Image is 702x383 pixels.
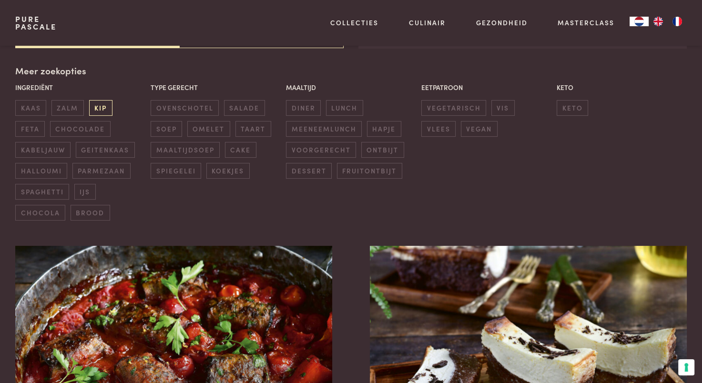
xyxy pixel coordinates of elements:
a: Culinair [409,18,446,28]
span: voorgerecht [286,142,356,158]
a: PurePascale [15,15,57,30]
p: Type gerecht [151,82,281,92]
span: spaghetti [15,184,69,200]
span: soep [151,121,182,137]
span: omelet [187,121,230,137]
span: kabeljauw [15,142,71,158]
span: spiegelei [151,163,201,179]
a: Collecties [330,18,378,28]
span: vlees [421,121,456,137]
span: vegetarisch [421,100,486,116]
span: halloumi [15,163,67,179]
span: chocolade [50,121,111,137]
span: meeneemlunch [286,121,362,137]
span: ontbijt [361,142,404,158]
span: maaltijdsoep [151,142,220,158]
span: hapje [367,121,401,137]
span: brood [71,205,110,221]
p: Maaltijd [286,82,416,92]
span: ijs [74,184,96,200]
button: Uw voorkeuren voor toestemming voor trackingtechnologieën [678,359,694,375]
p: Ingrediënt [15,82,145,92]
span: salade [224,100,265,116]
span: diner [286,100,321,116]
span: geitenkaas [76,142,135,158]
span: keto [557,100,588,116]
a: FR [668,17,687,26]
a: NL [630,17,649,26]
span: ovenschotel [151,100,219,116]
div: Language [630,17,649,26]
span: parmezaan [72,163,131,179]
span: chocola [15,205,65,221]
span: lunch [326,100,363,116]
span: cake [225,142,256,158]
ul: Language list [649,17,687,26]
span: dessert [286,163,332,179]
a: EN [649,17,668,26]
span: kaas [15,100,46,116]
span: vis [491,100,515,116]
span: taart [235,121,271,137]
aside: Language selected: Nederlands [630,17,687,26]
span: fruitontbijt [337,163,402,179]
span: zalm [51,100,84,116]
a: Masterclass [558,18,614,28]
p: Eetpatroon [421,82,551,92]
span: feta [15,121,45,137]
a: Gezondheid [476,18,528,28]
span: vegan [461,121,498,137]
p: Keto [557,82,687,92]
span: kip [89,100,112,116]
span: koekjes [206,163,250,179]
